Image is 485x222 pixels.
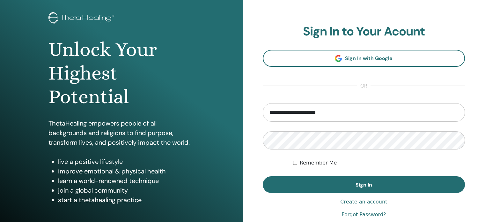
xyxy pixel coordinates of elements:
label: Remember Me [300,159,337,167]
a: Sign In with Google [263,50,465,67]
li: join a global community [58,186,194,195]
h1: Unlock Your Highest Potential [48,38,194,109]
li: learn a world-renowned technique [58,176,194,186]
span: Sign In [356,181,372,188]
span: Sign In with Google [345,55,393,62]
span: or [357,82,371,90]
button: Sign In [263,176,465,193]
li: start a thetahealing practice [58,195,194,205]
li: improve emotional & physical health [58,166,194,176]
div: Keep me authenticated indefinitely or until I manually logout [293,159,465,167]
a: Create an account [340,198,387,206]
h2: Sign In to Your Acount [263,24,465,39]
a: Forgot Password? [342,211,386,218]
li: live a positive lifestyle [58,157,194,166]
p: ThetaHealing empowers people of all backgrounds and religions to find purpose, transform lives, a... [48,119,194,147]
